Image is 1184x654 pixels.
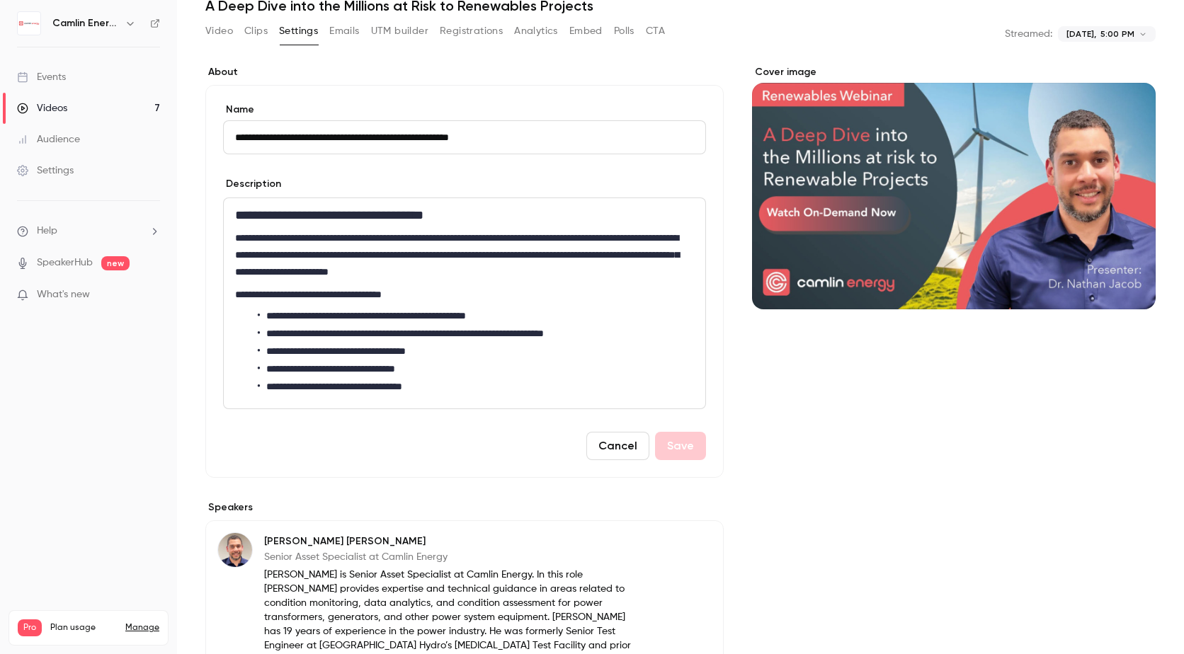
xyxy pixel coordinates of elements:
span: [DATE], [1066,28,1096,40]
label: Speakers [205,500,724,515]
label: Cover image [752,65,1156,79]
li: help-dropdown-opener [17,224,160,239]
button: UTM builder [371,20,428,42]
button: Emails [329,20,359,42]
span: Help [37,224,57,239]
a: SpeakerHub [37,256,93,270]
h6: Camlin Energy [52,16,119,30]
div: Videos [17,101,67,115]
span: 5:00 PM [1100,28,1134,40]
span: What's new [37,287,90,302]
p: Senior Asset Specialist at Camlin Energy [264,550,632,564]
section: Cover image [752,65,1156,309]
button: Polls [614,20,634,42]
p: [PERSON_NAME] [PERSON_NAME] [264,534,632,549]
span: Pro [18,619,42,636]
label: Name [223,103,706,117]
button: Settings [279,20,318,42]
img: Camlin Energy [18,12,40,35]
button: Analytics [514,20,558,42]
button: Video [205,20,233,42]
div: Settings [17,163,74,178]
div: editor [224,198,705,408]
div: Events [17,70,66,84]
p: Streamed: [1005,27,1052,41]
label: About [205,65,724,79]
button: CTA [646,20,665,42]
button: Clips [244,20,268,42]
label: Description [223,177,281,191]
section: description [223,197,706,409]
iframe: Noticeable Trigger [143,289,160,302]
span: new [101,256,130,270]
a: Manage [125,622,159,633]
div: Audience [17,132,80,147]
button: Cancel [586,432,649,460]
button: Embed [569,20,603,42]
img: Dr Nathan Jacob [218,533,252,567]
button: Registrations [440,20,503,42]
span: Plan usage [50,622,117,633]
